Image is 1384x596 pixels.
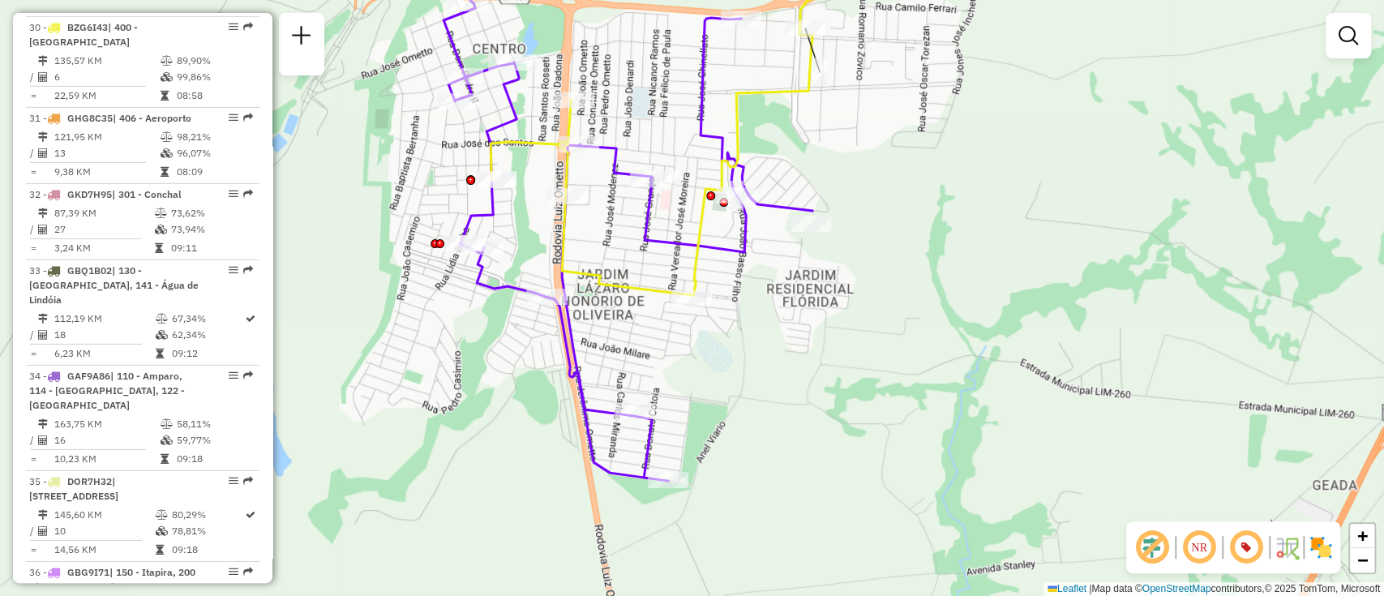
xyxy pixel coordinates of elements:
em: Rota exportada [243,567,253,577]
i: % de utilização da cubagem [156,526,168,536]
img: Exibir/Ocultar setores [1308,534,1334,560]
i: % de utilização da cubagem [161,148,173,158]
td: = [29,542,37,558]
td: = [29,345,37,362]
i: Rota otimizada [246,314,255,324]
em: Rota exportada [243,113,253,122]
td: 59,77% [176,432,253,448]
td: 9,38 KM [54,164,160,180]
td: = [29,451,37,467]
span: GHG8C35 [67,112,113,124]
span: | 301 - Conchal [112,188,182,200]
td: 145,60 KM [54,507,155,523]
i: Distância Total [38,56,48,66]
td: 13 [54,145,160,161]
span: Exibir número da rota [1227,528,1266,567]
em: Rota exportada [243,189,253,199]
span: DOR7H32 [67,475,112,487]
td: 78,81% [171,523,244,539]
td: 67,34% [171,311,244,327]
td: 3,24 KM [54,240,154,256]
td: / [29,327,37,343]
td: 6 [54,69,160,85]
td: 73,94% [170,221,252,238]
span: | [1089,583,1091,594]
span: | 130 - [GEOGRAPHIC_DATA], 141 - Água de Lindóia [29,264,199,306]
td: = [29,164,37,180]
td: 09:18 [176,451,253,467]
i: % de utilização do peso [161,419,173,429]
i: % de utilização da cubagem [156,330,168,340]
span: | 110 - Amparo, 114 - [GEOGRAPHIC_DATA], 122 - [GEOGRAPHIC_DATA] [29,370,185,411]
span: 36 - [29,566,195,593]
td: 10,23 KM [54,451,160,467]
i: % de utilização do peso [155,208,167,218]
i: Distância Total [38,314,48,324]
em: Rota exportada [243,371,253,380]
span: GBG9I71 [67,566,109,578]
td: 112,19 KM [54,311,155,327]
span: + [1357,525,1368,546]
span: − [1357,550,1368,570]
em: Opções [229,113,238,122]
i: Tempo total em rota [155,243,163,253]
span: Ocultar NR [1180,528,1219,567]
span: 30 - [29,21,138,48]
td: 27 [54,221,154,238]
td: / [29,221,37,238]
i: Distância Total [38,510,48,520]
td: 16 [54,432,160,448]
em: Rota exportada [243,265,253,275]
td: = [29,88,37,104]
i: Tempo total em rota [156,349,164,358]
i: % de utilização do peso [156,510,168,520]
span: GAF9A86 [67,370,110,382]
span: BZG6I43 [67,21,108,33]
em: Opções [229,371,238,380]
i: % de utilização da cubagem [161,72,173,82]
td: 135,57 KM [54,53,160,69]
td: 58,11% [176,416,253,432]
td: 09:11 [170,240,252,256]
a: Nova sessão e pesquisa [285,19,318,56]
a: Zoom out [1350,548,1374,572]
td: 18 [54,327,155,343]
td: 98,21% [176,129,253,145]
em: Rota exportada [243,476,253,486]
span: | [STREET_ADDRESS] [29,475,118,502]
a: OpenStreetMap [1142,583,1211,594]
td: 89,90% [176,53,253,69]
div: Map data © contributors,© 2025 TomTom, Microsoft [1043,582,1384,596]
td: 73,62% [170,205,252,221]
td: 6,23 KM [54,345,155,362]
span: 33 - [29,264,199,306]
td: = [29,240,37,256]
i: Tempo total em rota [161,167,169,177]
i: Total de Atividades [38,330,48,340]
td: / [29,432,37,448]
span: Exibir deslocamento [1133,528,1172,567]
span: | 150 - Itapira, 200 - [PERSON_NAME] [29,566,195,593]
span: 35 - [29,475,118,502]
i: % de utilização do peso [161,56,173,66]
span: GBQ1B02 [67,264,112,277]
span: 34 - [29,370,185,411]
td: 62,34% [171,327,244,343]
span: | 400 - [GEOGRAPHIC_DATA] [29,21,138,48]
i: Tempo total em rota [161,454,169,464]
em: Opções [229,22,238,32]
em: Opções [229,189,238,199]
td: 22,59 KM [54,88,160,104]
td: 10 [54,523,155,539]
em: Opções [229,567,238,577]
a: Zoom in [1350,524,1374,548]
i: % de utilização da cubagem [161,435,173,445]
td: 121,95 KM [54,129,160,145]
i: % de utilização do peso [161,132,173,142]
span: GKD7H95 [67,188,112,200]
i: Distância Total [38,132,48,142]
td: / [29,523,37,539]
td: 87,39 KM [54,205,154,221]
i: % de utilização do peso [156,314,168,324]
td: 09:12 [171,345,244,362]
